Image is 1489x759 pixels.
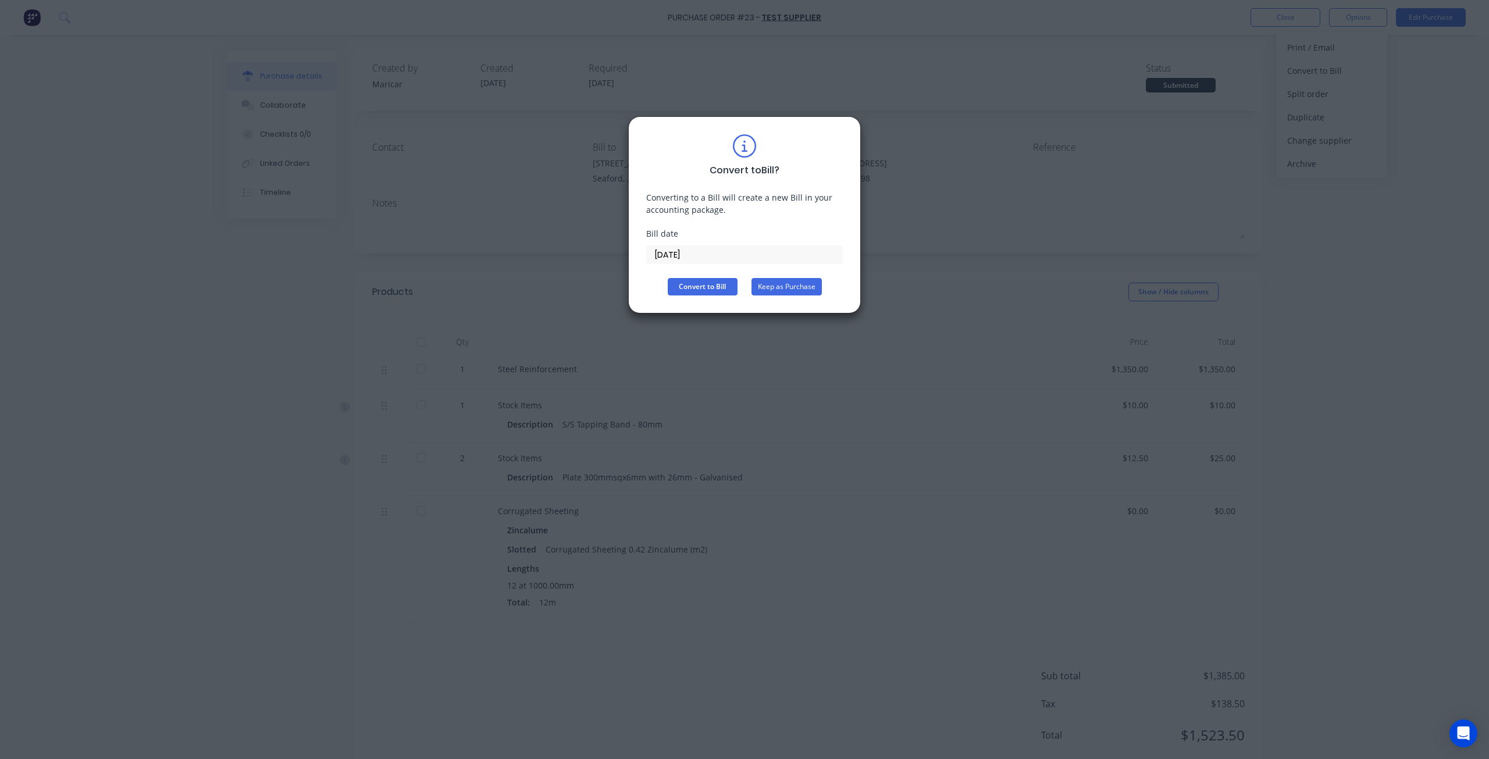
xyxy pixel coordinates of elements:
div: Converting to a Bill will create a new Bill in your accounting package. [646,191,843,216]
button: Keep as Purchase [751,278,822,295]
button: Convert to Bill [668,278,738,295]
div: Convert to Bill ? [710,163,779,177]
div: Open Intercom Messenger [1449,719,1477,747]
div: Bill date [646,227,843,240]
